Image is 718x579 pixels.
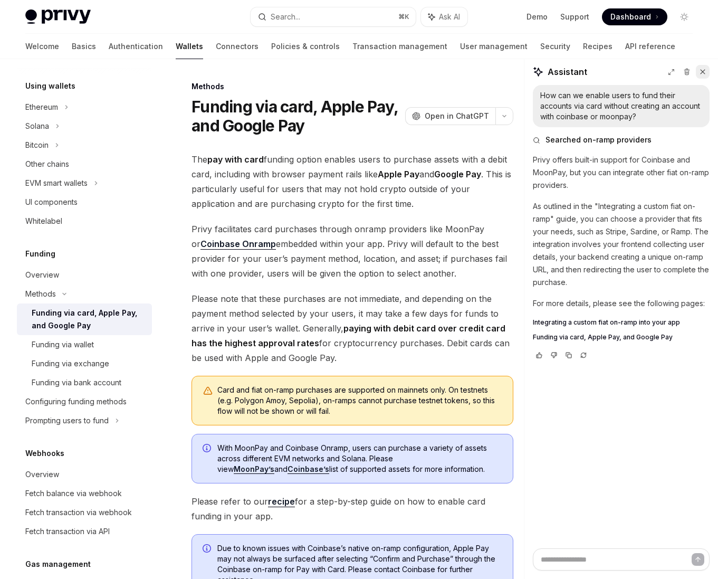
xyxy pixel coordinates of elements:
[25,288,56,300] div: Methods
[25,558,91,571] h5: Gas management
[251,7,416,26] button: Search...⌘K
[460,34,528,59] a: User management
[398,13,409,21] span: ⌘ K
[192,97,401,135] h1: Funding via card, Apple Pay, and Google Pay
[421,7,467,26] button: Ask AI
[25,487,122,500] div: Fetch balance via webhook
[25,34,59,59] a: Welcome
[439,12,460,22] span: Ask AI
[434,169,481,179] strong: Google Pay
[203,386,213,396] svg: Warning
[25,101,58,113] div: Ethereum
[25,215,62,227] div: Whitelabel
[17,522,152,541] a: Fetch transaction via API
[25,158,69,170] div: Other chains
[25,269,59,281] div: Overview
[425,111,489,121] span: Open in ChatGPT
[17,373,152,392] a: Funding via bank account
[560,12,589,22] a: Support
[200,239,276,250] a: Coinbase Onramp
[192,222,513,281] span: Privy facilitates card purchases through onramp providers like MoonPay or embedded within your ap...
[32,307,146,332] div: Funding via card, Apple Pay, and Google Pay
[533,333,673,341] span: Funding via card, Apple Pay, and Google Pay
[352,34,447,59] a: Transaction management
[17,465,152,484] a: Overview
[25,468,59,481] div: Overview
[17,265,152,284] a: Overview
[271,34,340,59] a: Policies & controls
[32,376,121,389] div: Funding via bank account
[234,464,274,474] a: MoonPay’s
[203,544,213,555] svg: Info
[610,12,651,22] span: Dashboard
[25,447,64,460] h5: Webhooks
[109,34,163,59] a: Authentication
[25,248,55,260] h5: Funding
[32,357,109,370] div: Funding via exchange
[192,494,513,524] span: Please refer to our for a step-by-step guide on how to enable card funding in your app.
[216,34,259,59] a: Connectors
[602,8,667,25] a: Dashboard
[288,464,329,474] a: Coinbase’s
[207,154,264,165] strong: pay with card
[676,8,693,25] button: Toggle dark mode
[378,169,419,179] strong: Apple Pay
[405,107,495,125] button: Open in ChatGPT
[526,12,548,22] a: Demo
[176,34,203,59] a: Wallets
[533,154,710,192] p: Privy offers built-in support for Coinbase and MoonPay, but you can integrate other fiat on-ramp ...
[533,318,680,327] span: Integrating a custom fiat on-ramp into your app
[25,414,109,427] div: Prompting users to fund
[25,10,91,24] img: light logo
[533,135,710,145] button: Searched on-ramp providers
[25,177,88,189] div: EVM smart wallets
[17,354,152,373] a: Funding via exchange
[533,200,710,289] p: As outlined in the "Integrating a custom fiat on-ramp" guide, you can choose a provider that fits...
[32,338,94,351] div: Funding via wallet
[192,152,513,211] span: The funding option enables users to purchase assets with a debit card, including with browser pay...
[625,34,675,59] a: API reference
[17,155,152,174] a: Other chains
[25,120,49,132] div: Solana
[692,553,704,566] button: Send message
[533,297,710,310] p: For more details, please see the following pages:
[217,385,502,416] div: Card and fiat on-ramp purchases are supported on mainnets only. On testnets (e.g. Polygon Amoy, S...
[17,303,152,335] a: Funding via card, Apple Pay, and Google Pay
[25,525,110,538] div: Fetch transaction via API
[17,212,152,231] a: Whitelabel
[217,443,502,474] span: With MoonPay and Coinbase Onramp, users can purchase a variety of assets across different EVM net...
[533,333,710,341] a: Funding via card, Apple Pay, and Google Pay
[25,506,132,519] div: Fetch transaction via webhook
[268,496,295,507] a: recipe
[17,484,152,503] a: Fetch balance via webhook
[25,139,49,151] div: Bitcoin
[72,34,96,59] a: Basics
[25,80,75,92] h5: Using wallets
[271,11,300,23] div: Search...
[583,34,612,59] a: Recipes
[192,323,505,348] strong: paying with debit card over credit card has the highest approval rates
[17,503,152,522] a: Fetch transaction via webhook
[545,135,652,145] span: Searched on-ramp providers
[533,318,710,327] a: Integrating a custom fiat on-ramp into your app
[25,395,127,408] div: Configuring funding methods
[540,90,702,122] div: How can we enable users to fund their accounts via card without creating an account with coinbase...
[548,65,587,78] span: Assistant
[203,444,213,454] svg: Info
[25,196,78,208] div: UI components
[17,392,152,411] a: Configuring funding methods
[192,291,513,365] span: Please note that these purchases are not immediate, and depending on the payment method selected ...
[192,81,513,92] div: Methods
[17,193,152,212] a: UI components
[17,335,152,354] a: Funding via wallet
[540,34,570,59] a: Security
